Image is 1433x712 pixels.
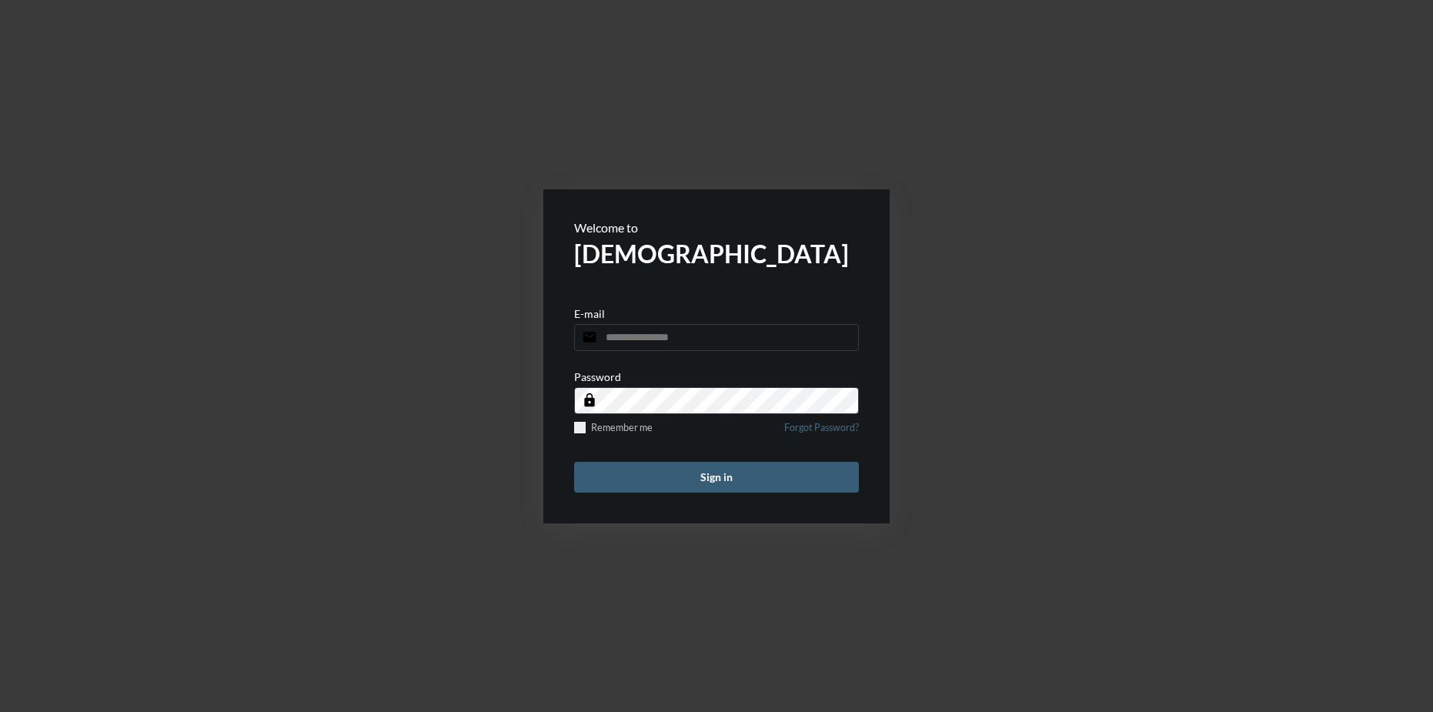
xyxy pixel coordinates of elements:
[574,220,859,235] p: Welcome to
[784,422,859,443] a: Forgot Password?
[574,462,859,493] button: Sign in
[574,307,605,320] p: E-mail
[574,370,621,383] p: Password
[574,422,653,433] label: Remember me
[574,239,859,269] h2: [DEMOGRAPHIC_DATA]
